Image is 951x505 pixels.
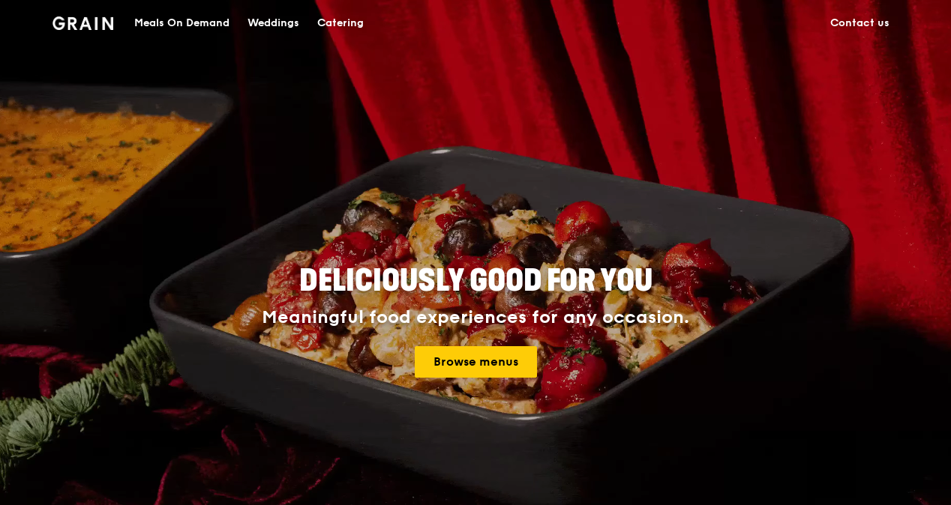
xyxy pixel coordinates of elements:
a: Contact us [821,1,898,46]
img: Grain [52,16,113,30]
div: Weddings [247,1,299,46]
a: Weddings [238,1,308,46]
a: Browse menus [415,346,537,378]
a: Catering [308,1,373,46]
div: Catering [317,1,364,46]
div: Meals On Demand [134,1,229,46]
span: Deliciously good for you [299,263,652,299]
div: Meaningful food experiences for any occasion. [205,307,745,328]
